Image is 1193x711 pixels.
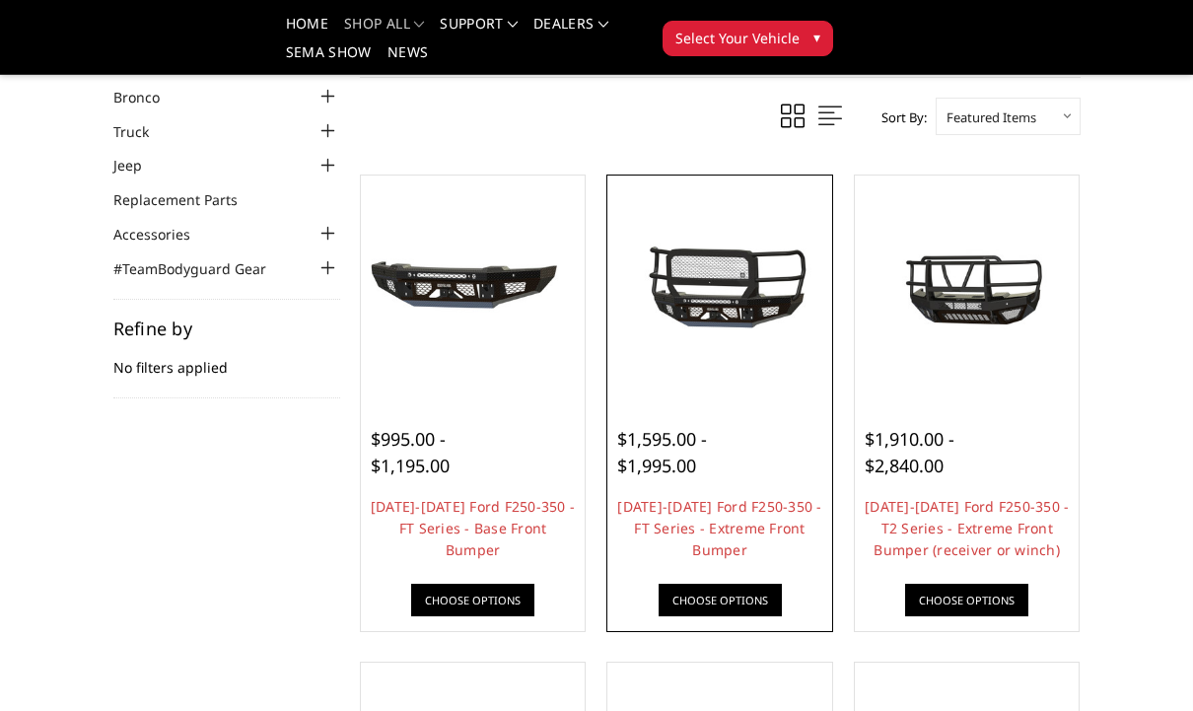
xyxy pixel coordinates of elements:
a: Bronco [113,87,184,107]
span: ▾ [813,27,820,47]
label: Sort By: [871,103,927,132]
a: #TeamBodyguard Gear [113,258,291,279]
a: 2023-2025 Ford F250-350 - T2 Series - Extreme Front Bumper (receiver or winch) 2023-2025 Ford F25... [860,180,1075,395]
a: [DATE]-[DATE] Ford F250-350 - T2 Series - Extreme Front Bumper (receiver or winch) [865,497,1069,559]
a: Replacement Parts [113,189,262,210]
a: Support [440,17,518,45]
a: Choose Options [411,584,534,616]
a: [DATE]-[DATE] Ford F250-350 - FT Series - Extreme Front Bumper [617,497,821,559]
img: 2023-2025 Ford F250-350 - FT Series - Extreme Front Bumper [612,238,827,338]
img: 2023-2025 Ford F250-350 - T2 Series - Extreme Front Bumper (receiver or winch) [860,228,1075,348]
button: Select Your Vehicle [663,21,833,56]
a: shop all [344,17,424,45]
span: $1,595.00 - $1,995.00 [617,427,707,477]
span: $995.00 - $1,195.00 [371,427,450,477]
a: 2023-2025 Ford F250-350 - FT Series - Extreme Front Bumper 2023-2025 Ford F250-350 - FT Series - ... [612,180,827,395]
a: Jeep [113,155,167,176]
a: Accessories [113,224,215,245]
a: Home [286,17,328,45]
span: $1,910.00 - $2,840.00 [865,427,954,477]
span: Select Your Vehicle [675,28,800,48]
img: 2023-2025 Ford F250-350 - FT Series - Base Front Bumper [366,238,581,338]
a: Dealers [533,17,608,45]
iframe: Chat Widget [1094,616,1193,711]
a: News [387,45,428,74]
h5: Refine by [113,320,340,337]
a: Choose Options [905,584,1028,616]
div: No filters applied [113,320,340,398]
a: 2023-2025 Ford F250-350 - FT Series - Base Front Bumper [366,180,581,395]
a: SEMA Show [286,45,372,74]
a: Choose Options [659,584,782,616]
a: Truck [113,121,174,142]
a: [DATE]-[DATE] Ford F250-350 - FT Series - Base Front Bumper [371,497,575,559]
